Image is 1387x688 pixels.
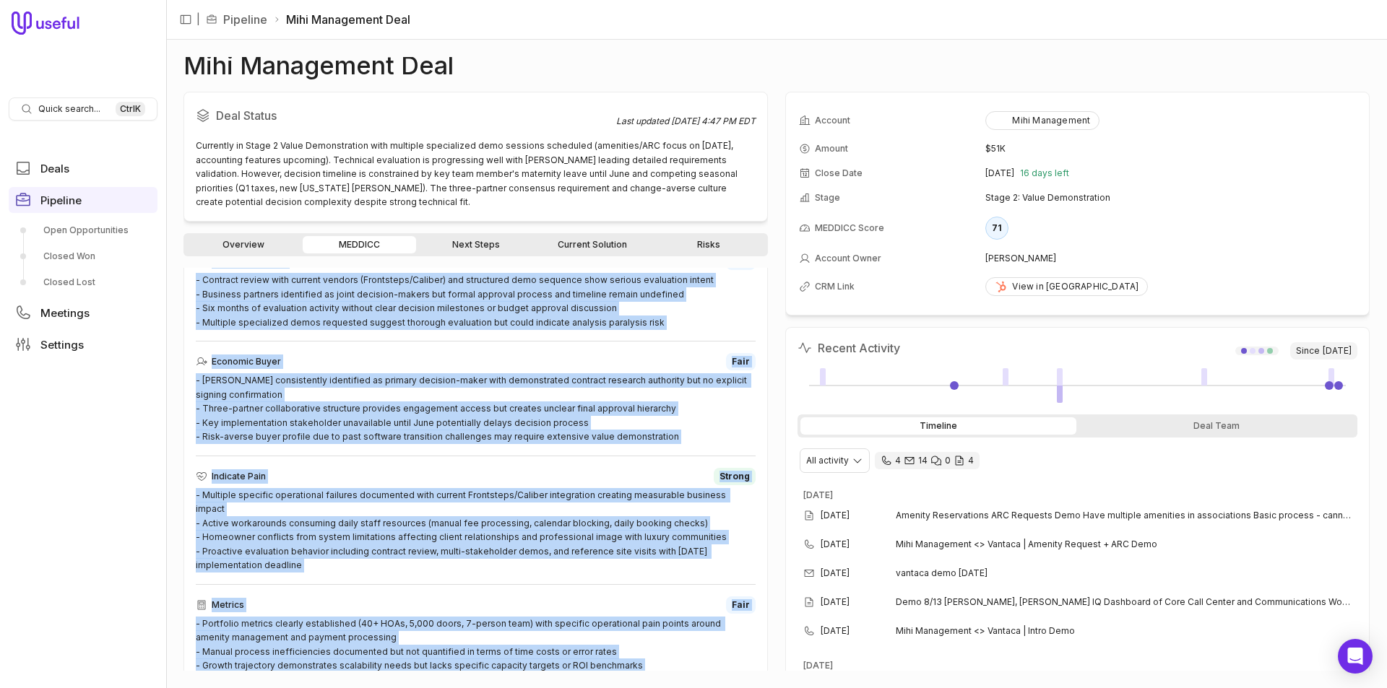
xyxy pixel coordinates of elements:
[9,219,157,294] div: Pipeline submenu
[815,253,881,264] span: Account Owner
[616,116,756,127] div: Last updated
[985,186,1356,209] td: Stage 2: Value Demonstration
[671,116,756,126] time: [DATE] 4:47 PM EDT
[896,596,1352,608] span: Demo 8/13 [PERSON_NAME], [PERSON_NAME] IQ Dashboard of Core Call Center and Communications Workfl...
[9,187,157,213] a: Pipeline
[815,281,855,292] span: CRM Link
[40,195,82,206] span: Pipeline
[985,247,1356,270] td: [PERSON_NAME]
[1323,345,1352,357] time: [DATE]
[985,167,1014,179] time: [DATE]
[196,104,616,127] h2: Deal Status
[1079,417,1355,435] div: Deal Team
[38,103,100,115] span: Quick search...
[186,236,300,253] a: Overview
[196,139,756,209] div: Currently in Stage 2 Value Demonstration with multiple specialized demo sessions scheduled (ameni...
[196,11,200,28] span: |
[985,217,1008,240] div: 71
[9,300,157,326] a: Meetings
[995,281,1138,292] div: View in [GEOGRAPHIC_DATA]
[800,417,1076,435] div: Timeline
[815,222,884,234] span: MEDDICC Score
[821,625,850,637] time: [DATE]
[196,617,756,687] div: - Portfolio metrics clearly established (40+ HOAs, 5,000 doors, 7-person team) with specific oper...
[196,488,756,572] div: - Multiple specific operational failures documented with current Frontsteps/Caliber integration c...
[815,143,848,154] span: Amount
[896,625,1334,637] span: Mihi Management <> Vantaca | Intro Demo
[1290,342,1357,360] span: Since
[1338,639,1373,674] div: Open Intercom Messenger
[9,271,157,294] a: Closed Lost
[223,11,267,28] a: Pipeline
[40,308,90,318] span: Meetings
[985,137,1356,160] td: $51K
[995,115,1090,126] div: Mihi Management
[116,102,145,116] kbd: Ctrl K
[183,57,454,74] h1: Mihi Management Deal
[815,167,863,179] span: Close Date
[985,111,1099,130] button: Mihi Management
[815,192,840,204] span: Stage
[273,11,410,28] li: Mihi Management Deal
[40,339,84,350] span: Settings
[9,331,157,357] a: Settings
[821,596,850,608] time: [DATE]
[419,236,532,253] a: Next Steps
[535,236,649,253] a: Current Solution
[196,468,756,485] div: Indicate Pain
[720,471,750,482] span: Strong
[175,9,196,30] button: Collapse sidebar
[803,660,833,671] time: [DATE]
[821,539,850,550] time: [DATE]
[732,599,750,611] span: Fair
[196,373,756,444] div: - [PERSON_NAME] consistently identified as primary decision-maker with demonstrated contract rese...
[875,452,980,469] div: 4 calls and 14 email threads
[896,567,988,579] span: vantaca demo [DATE]
[196,353,756,370] div: Economic Buyer
[803,489,833,500] time: [DATE]
[303,236,416,253] a: MEDDICC
[40,163,69,174] span: Deals
[985,277,1148,296] a: View in [GEOGRAPHIC_DATA]
[815,115,850,126] span: Account
[9,219,157,242] a: Open Opportunities
[896,510,1352,521] span: Amenity Reservations ARC Requests Demo Have multiple amenities in associations Basic process - ca...
[196,596,756,614] div: Metrics
[798,339,900,357] h2: Recent Activity
[821,510,850,521] time: [DATE]
[196,273,756,329] div: - Contract review with current vendors (Frontsteps/Caliber) and structured demo sequence show ser...
[652,236,765,253] a: Risks
[821,567,850,579] time: [DATE]
[9,245,157,268] a: Closed Won
[732,356,750,367] span: Fair
[9,155,157,181] a: Deals
[896,539,1334,550] span: Mihi Management <> Vantaca | Amenity Request + ARC Demo
[1020,167,1069,179] span: 16 days left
